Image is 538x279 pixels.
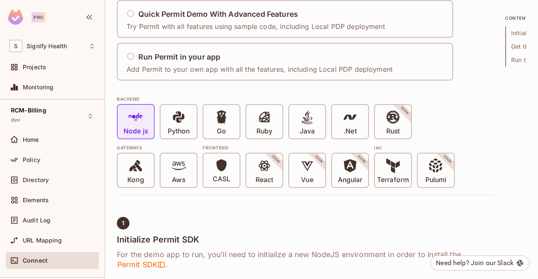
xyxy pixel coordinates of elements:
[122,220,124,227] span: 1
[23,64,46,70] span: Projects
[23,257,47,264] span: Connect
[172,176,185,184] p: Aws
[425,176,446,184] p: Pulumi
[127,65,393,74] p: Add Permit to your own app with all the features, including Local PDP deployment
[32,12,45,22] div: Pro
[377,176,409,184] p: Terraform
[23,237,62,244] span: URL Mapping
[300,127,315,136] p: Java
[117,144,198,151] div: Gateways
[127,22,385,31] p: Try Permit with all features using sample code, including Local PDP deployment
[11,117,20,123] span: dev
[338,176,363,184] p: Angular
[386,127,400,136] p: Rust
[431,143,464,176] span: SOON
[23,84,54,91] span: Monitoring
[345,143,378,176] span: SOON
[8,9,23,25] img: SReyMgAAAABJRU5ErkJggg==
[117,260,166,270] span: Permit SDK
[138,10,298,18] h5: Quick Permit Demo With Advanced Features
[23,156,40,163] span: Policy
[26,43,67,50] span: Workspace: Signify Health
[23,136,39,143] span: Home
[127,176,144,184] p: Kong
[256,176,273,184] p: React
[203,144,369,151] div: Frontend
[260,143,293,176] span: SOON
[343,127,356,136] p: .Net
[303,143,335,176] span: SOON
[256,127,272,136] p: Ruby
[117,250,495,270] h6: For the demo app to run, you’ll need to initialize a new NodeJS environment in order to install t...
[388,94,421,127] span: SOON
[117,96,495,102] div: BACKEND
[213,175,230,183] p: CASL
[9,40,22,52] span: S
[436,258,514,268] div: Need help? Join our Slack
[117,235,495,245] h4: Initialize Permit SDK
[374,144,455,151] div: IAC
[217,127,226,136] p: Go
[505,15,526,21] p: content
[301,176,313,184] p: Vue
[138,53,220,61] h5: Run Permit in your app
[124,127,148,136] p: Node js
[23,177,49,183] span: Directory
[168,127,190,136] p: Python
[11,107,46,114] span: RCM-Billing
[23,217,50,224] span: Audit Log
[23,197,49,203] span: Elements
